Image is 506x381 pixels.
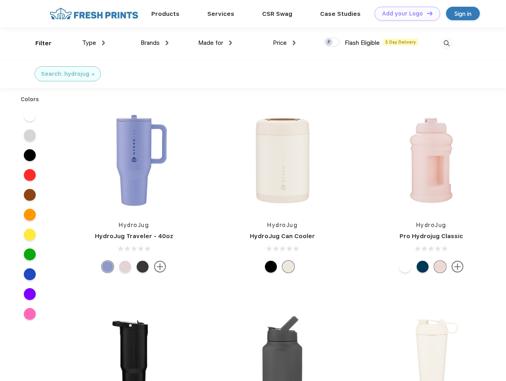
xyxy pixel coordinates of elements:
[151,10,180,17] a: Products
[119,261,131,273] div: Pink Sand
[95,233,173,240] a: HydroJug Traveler - 40oz
[141,39,160,46] span: Brands
[440,37,453,50] img: desktop_search.svg
[399,261,411,273] div: White
[166,40,168,45] img: dropdown.png
[446,7,480,20] a: Sign in
[416,222,446,228] a: HydroJug
[82,39,96,46] span: Type
[267,222,297,228] a: HydroJug
[382,10,423,17] div: Add your Logo
[273,39,287,46] span: Price
[452,261,464,273] img: more.svg
[35,39,52,48] div: Filter
[427,11,433,15] img: DT
[154,261,166,273] img: more.svg
[293,40,295,45] img: dropdown.png
[15,95,45,104] div: Colors
[454,9,471,18] div: Sign in
[47,7,141,21] img: fo%20logo%202.webp
[250,233,315,240] a: HydroJug Can Cooler
[434,261,446,273] div: Pink Sand
[383,38,418,46] span: 5 Day Delivery
[379,108,484,213] img: func=resize&h=266
[102,261,114,273] div: Peri
[41,70,89,78] div: Search: hydrojug
[265,261,277,273] div: Black
[137,261,149,273] div: Black
[417,261,429,273] div: Navy
[81,108,187,213] img: func=resize&h=266
[92,73,95,76] img: filter_cancel.svg
[229,40,232,45] img: dropdown.png
[230,108,335,213] img: func=resize&h=266
[119,222,149,228] a: HydroJug
[400,233,463,240] a: Pro Hydrojug Classic
[198,39,223,46] span: Made for
[282,261,294,273] div: Cream
[345,39,380,46] span: Flash Eligible
[102,40,105,45] img: dropdown.png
